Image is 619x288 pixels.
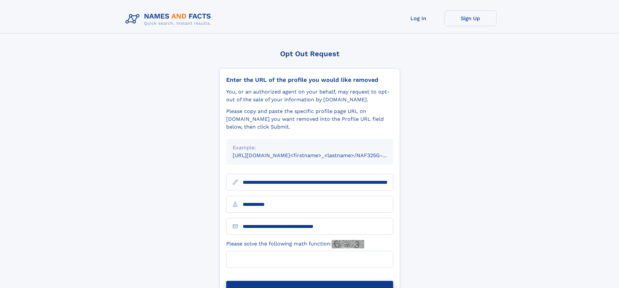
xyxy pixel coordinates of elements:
[123,10,216,28] img: Logo Names and Facts
[226,76,393,83] div: Enter the URL of the profile you would like removed
[445,10,496,26] a: Sign Up
[219,50,400,58] div: Opt Out Request
[226,88,393,104] div: You, or an authorized agent on your behalf, may request to opt-out of the sale of your informatio...
[233,144,387,152] div: Example:
[226,240,364,248] label: Please solve the following math function:
[393,10,445,26] a: Log In
[233,152,406,158] small: [URL][DOMAIN_NAME]<firstname>_<lastname>/NAF325G-xxxxxxxx
[226,107,393,131] div: Please copy and paste the specific profile page URL on [DOMAIN_NAME] you want removed into the Pr...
